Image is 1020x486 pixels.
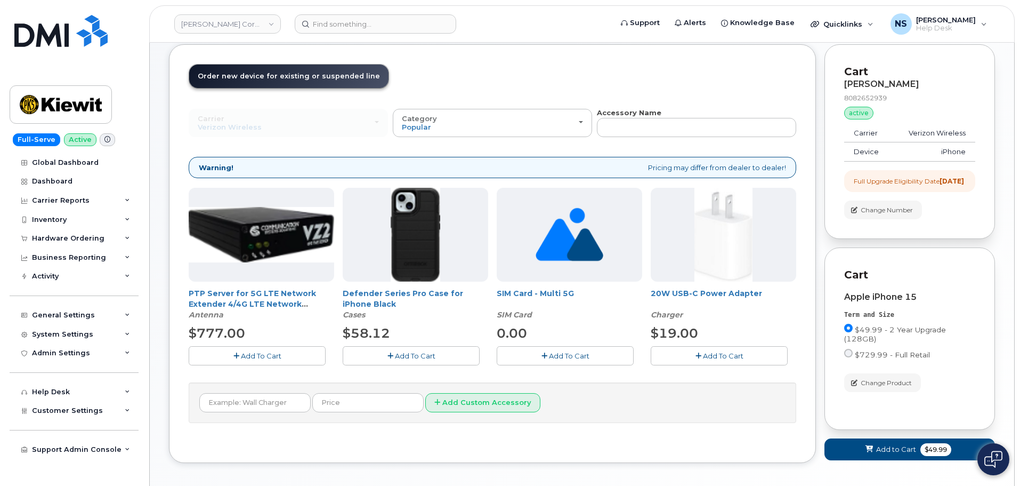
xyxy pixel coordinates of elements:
img: Casa_Sysem.png [189,207,334,262]
button: Add To Cart [651,346,788,365]
span: [PERSON_NAME] [916,15,976,24]
span: Knowledge Base [730,18,795,28]
strong: Accessory Name [597,108,661,117]
strong: Warning! [199,163,233,173]
em: Charger [651,310,683,320]
a: Kiewit Corporation [174,14,281,34]
input: Example: Wall Charger [199,393,311,412]
a: 20W USB-C Power Adapter [651,289,762,298]
span: Add To Cart [549,352,589,360]
button: Add To Cart [189,346,326,365]
input: $729.99 - Full Retail [844,349,853,357]
a: SIM Card - Multi 5G [497,289,574,298]
span: $19.00 [651,325,698,341]
input: Find something... [295,14,456,34]
a: Knowledge Base [714,12,802,34]
div: Term and Size [844,310,975,320]
button: Category Popular [393,109,592,137]
em: Antenna [189,310,223,320]
td: iPhone [892,142,975,162]
div: PTP Server for 5G LTE Network Extender 4/4G LTE Network Extender 3 [189,288,334,320]
td: Carrier [844,124,892,143]
div: 20W USB-C Power Adapter [651,288,796,320]
button: Add Custom Accessory [425,393,540,413]
a: PTP Server for 5G LTE Network Extender 4/4G LTE Network Extender 3 [189,289,316,320]
span: Add To Cart [395,352,435,360]
span: $58.12 [343,325,390,341]
button: Change Product [844,373,921,392]
button: Add To Cart [497,346,634,365]
div: active [844,107,873,119]
div: Apple iPhone 15 [844,292,975,302]
div: SIM Card - Multi 5G [497,288,642,320]
img: defenderiphone14.png [391,188,441,282]
span: $777.00 [189,325,245,341]
span: $49.99 [920,443,951,456]
button: Add to Cart $49.99 [824,439,995,460]
span: Change Product [861,378,912,388]
a: Alerts [667,12,714,34]
span: Quicklinks [823,20,862,28]
div: Pricing may differ from dealer to dealer! [189,157,796,179]
span: $49.99 - 2 Year Upgrade (128GB) [844,325,946,343]
span: Order new device for existing or suspended line [198,72,380,80]
img: Open chat [984,451,1002,468]
input: $49.99 - 2 Year Upgrade (128GB) [844,324,853,332]
div: Full Upgrade Eligibility Date [854,177,964,186]
span: 0.00 [497,325,527,341]
div: [PERSON_NAME] [844,79,975,89]
em: SIM Card [497,310,532,320]
img: no_image_found-2caef05468ed5679b831cfe6fc140e25e0c280774317ffc20a367ab7fd17291e.png [536,188,603,282]
button: Add To Cart [343,346,480,365]
span: Help Desk [916,24,976,33]
button: Change Number [844,201,922,219]
td: Device [844,142,892,162]
a: Defender Series Pro Case for iPhone Black [343,289,463,309]
p: Cart [844,267,975,283]
input: Price [312,393,424,412]
span: Popular [402,123,431,131]
p: Cart [844,64,975,79]
span: Add To Cart [703,352,743,360]
img: apple20w.jpg [694,188,752,282]
span: Alerts [684,18,706,28]
div: Quicklinks [803,13,881,35]
span: Category [402,114,437,123]
div: 8082652939 [844,93,975,102]
span: Change Number [861,205,913,215]
span: Add to Cart [876,444,916,455]
td: Verizon Wireless [892,124,975,143]
span: Support [630,18,660,28]
span: Add To Cart [241,352,281,360]
a: Support [613,12,667,34]
strong: [DATE] [940,177,964,185]
span: NS [895,18,907,30]
div: Noah Shelton [883,13,994,35]
em: Cases [343,310,365,320]
div: Defender Series Pro Case for iPhone Black [343,288,488,320]
span: $729.99 - Full Retail [855,350,930,359]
